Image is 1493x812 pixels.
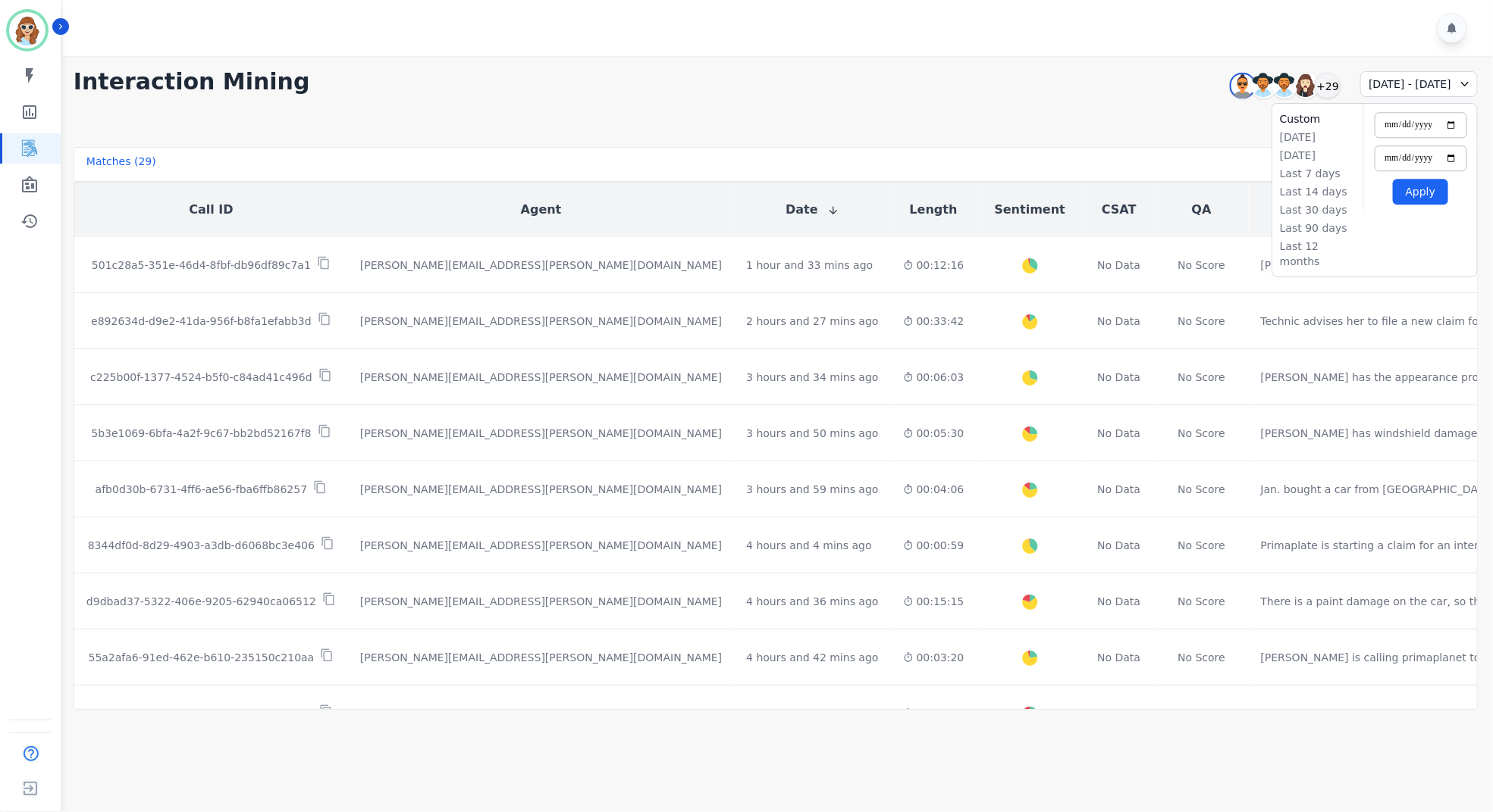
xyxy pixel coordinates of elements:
[903,706,964,721] div: 00:18:58
[995,201,1065,219] button: Sentiment
[903,314,964,329] div: 00:33:42
[360,538,722,553] div: [PERSON_NAME][EMAIL_ADDRESS][PERSON_NAME][DOMAIN_NAME]
[746,426,878,441] div: 3 hours and 50 mins ago
[92,258,311,273] p: 501c28a5-351e-46d4-8fbf-db96df89c7a1
[189,201,233,219] button: Call ID
[360,314,722,329] div: [PERSON_NAME][EMAIL_ADDRESS][PERSON_NAME][DOMAIN_NAME]
[1096,706,1143,721] div: 5
[1280,166,1356,181] li: Last 7 days
[74,68,310,95] h1: Interaction Mining
[1178,706,1225,721] div: No Score
[86,594,316,609] p: d9dbad37-5322-406e-9205-62940ca06512
[786,201,839,219] button: Date
[903,426,964,441] div: 00:05:30
[1102,201,1137,219] button: CSAT
[910,201,958,219] button: Length
[746,482,878,497] div: 3 hours and 59 mins ago
[746,706,872,721] div: 5 hours and 2 mins ago
[1096,314,1143,329] div: No Data
[746,370,878,385] div: 3 hours and 34 mins ago
[1178,426,1225,441] div: No Score
[360,650,722,665] div: [PERSON_NAME][EMAIL_ADDRESS][PERSON_NAME][DOMAIN_NAME]
[521,201,562,219] button: Agent
[1178,370,1225,385] div: No Score
[746,314,878,329] div: 2 hours and 27 mins ago
[1178,482,1225,497] div: No Score
[1280,130,1356,145] li: [DATE]
[746,594,878,609] div: 4 hours and 36 mins ago
[91,314,312,329] p: e892634d-d9e2-41da-956f-b8fa1efabb3d
[91,426,311,441] p: 5b3e1069-6bfa-4a2f-9c67-bb2bd52167f8
[9,12,45,48] img: Bordered avatar
[1280,202,1356,217] li: Last 30 days
[96,482,308,497] p: afb0d30b-6731-4ff6-ae56-fba6ffb86257
[1178,258,1225,273] div: No Score
[746,258,873,273] div: 1 hour and 33 mins ago
[1393,179,1448,205] button: Apply
[360,594,722,609] div: [PERSON_NAME][EMAIL_ADDRESS][PERSON_NAME][DOMAIN_NAME]
[1096,482,1143,497] div: No Data
[903,258,964,273] div: 00:12:16
[360,258,722,273] div: [PERSON_NAME][EMAIL_ADDRESS][PERSON_NAME][DOMAIN_NAME]
[1280,111,1356,126] li: Custom
[88,650,314,665] p: 55a2afa6-91ed-462e-b610-235150c210aa
[903,538,964,553] div: 00:00:59
[1280,148,1356,163] li: [DATE]
[1096,650,1143,665] div: No Data
[1178,538,1225,553] div: No Score
[360,706,722,721] div: [PERSON_NAME][EMAIL_ADDRESS][PERSON_NAME][DOMAIN_NAME]
[1178,594,1225,609] div: No Score
[746,538,872,553] div: 4 hours and 4 mins ago
[88,538,315,553] p: 8344df0d-8d29-4903-a3db-d6068bc3e406
[903,482,964,497] div: 00:04:06
[1178,650,1225,665] div: No Score
[903,370,964,385] div: 00:06:03
[1360,71,1478,97] div: [DATE] - [DATE]
[1280,220,1356,236] li: Last 90 days
[903,594,964,609] div: 00:15:15
[1096,426,1143,441] div: No Data
[1096,594,1143,609] div: No Data
[746,650,878,665] div: 4 hours and 42 mins ago
[1280,239,1356,269] li: Last 12 months
[1280,184,1356,199] li: Last 14 days
[360,426,722,441] div: [PERSON_NAME][EMAIL_ADDRESS][PERSON_NAME][DOMAIN_NAME]
[86,154,156,175] div: Matches ( 29 )
[1096,538,1143,553] div: No Data
[1096,258,1143,273] div: No Data
[1096,370,1143,385] div: No Data
[89,706,313,721] p: 0c3a52a2-da8f-46ce-ad30-7118a0030045
[90,370,312,385] p: c225b00f-1377-4524-b5f0-c84ad41c496d
[360,370,722,385] div: [PERSON_NAME][EMAIL_ADDRESS][PERSON_NAME][DOMAIN_NAME]
[1178,314,1225,329] div: No Score
[1192,201,1212,219] button: QA
[903,650,964,665] div: 00:03:20
[360,482,722,497] div: [PERSON_NAME][EMAIL_ADDRESS][PERSON_NAME][DOMAIN_NAME]
[1315,73,1341,98] div: +29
